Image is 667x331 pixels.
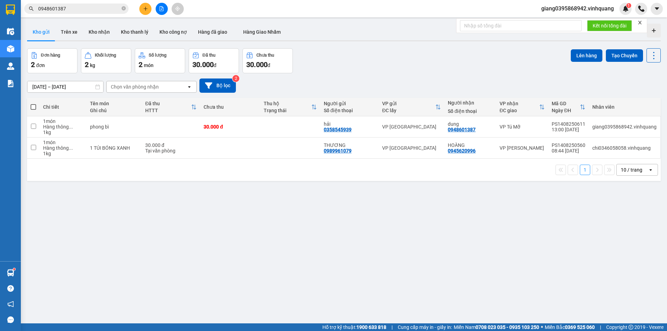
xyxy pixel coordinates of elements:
div: Chưa thu [204,104,257,110]
div: VP [GEOGRAPHIC_DATA] [382,124,441,130]
div: 1 kg [43,130,83,135]
input: Tìm tên, số ĐT hoặc mã đơn [38,5,120,13]
strong: 1900 633 818 [356,324,386,330]
img: warehouse-icon [7,45,14,52]
div: Tại văn phòng [145,148,197,154]
div: Đơn hàng [41,53,60,58]
div: Chi tiết [43,104,83,110]
button: file-add [156,3,168,15]
div: VP [GEOGRAPHIC_DATA] [382,145,441,151]
span: 2 [85,60,89,69]
span: đ [214,63,216,68]
span: aim [175,6,180,11]
div: 1 món [43,118,83,124]
div: giang0395868942.vinhquang [592,124,657,130]
div: Chưa thu [256,53,274,58]
div: dung [448,121,493,127]
div: 1 kg [43,151,83,156]
div: Nhân viên [592,104,657,110]
div: 1 món [43,140,83,145]
span: món [144,63,154,68]
div: VP gửi [382,101,435,106]
span: Cung cấp máy in - giấy in: [398,323,452,331]
strong: 0369 525 060 [565,324,595,330]
div: VP [PERSON_NAME] [500,145,545,151]
div: 10 / trang [621,166,642,173]
th: Toggle SortBy [379,98,444,116]
img: phone-icon [638,6,644,12]
span: notification [7,301,14,307]
div: Đã thu [203,53,215,58]
button: Lên hàng [571,49,602,62]
span: question-circle [7,285,14,292]
span: Miền Nam [454,323,539,331]
div: Đã thu [145,101,191,106]
span: message [7,316,14,323]
span: | [392,323,393,331]
span: 30.000 [192,60,214,69]
div: 0989961079 [324,148,352,154]
span: Hỗ trợ kỹ thuật: [322,323,386,331]
input: Select a date range. [27,81,103,92]
button: Kết nối tổng đài [587,20,632,31]
img: logo-vxr [6,5,15,15]
div: Trạng thái [264,108,311,113]
span: ... [69,145,73,151]
div: ĐC giao [500,108,539,113]
button: Khối lượng2kg [81,48,131,73]
button: Đã thu30.000đ [189,48,239,73]
span: đơn [36,63,45,68]
button: Bộ lọc [199,78,236,93]
sup: 1 [13,268,15,270]
div: HOÀNG [448,142,493,148]
div: Người nhận [448,100,493,106]
button: plus [139,3,151,15]
div: Chọn văn phòng nhận [111,83,159,90]
div: 13:00 [DATE] [552,127,585,132]
th: Toggle SortBy [260,98,320,116]
img: warehouse-icon [7,269,14,276]
button: Kho gửi [27,24,55,40]
span: file-add [159,6,164,11]
div: hải [324,121,375,127]
span: copyright [628,325,633,330]
div: 0945620996 [448,148,476,154]
strong: 0708 023 035 - 0935 103 250 [476,324,539,330]
div: 0948601387 [448,127,476,132]
button: Kho công nợ [154,24,192,40]
div: Mã GD [552,101,580,106]
button: caret-down [651,3,663,15]
div: PS1408250560 [552,142,585,148]
span: 2 [139,60,142,69]
th: Toggle SortBy [548,98,589,116]
div: Số lượng [149,53,166,58]
span: Miền Bắc [545,323,595,331]
th: Toggle SortBy [496,98,548,116]
span: | [600,323,601,331]
button: Số lượng2món [135,48,185,73]
span: close-circle [122,6,126,12]
img: solution-icon [7,80,14,87]
img: warehouse-icon [7,28,14,35]
div: THƯƠNG [324,142,375,148]
div: PS1408250611 [552,121,585,127]
span: đ [267,63,270,68]
input: Nhập số tổng đài [460,20,582,31]
span: 2 [31,60,35,69]
span: giang0395868942.vinhquang [536,4,619,13]
div: Tạo kho hàng mới [647,24,661,38]
button: Kho nhận [83,24,115,40]
span: 30.000 [246,60,267,69]
div: phong bì [90,124,138,130]
button: Trên xe [55,24,83,40]
th: Toggle SortBy [142,98,200,116]
div: chi0346058058.vinhquang [592,145,657,151]
button: Chưa thu30.000đ [242,48,293,73]
div: Số điện thoại [324,108,375,113]
div: HTTT [145,108,191,113]
span: 1 [627,3,630,8]
sup: 1 [626,3,631,8]
button: Tạo Chuyến [606,49,643,62]
img: icon-new-feature [623,6,629,12]
span: kg [90,63,95,68]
